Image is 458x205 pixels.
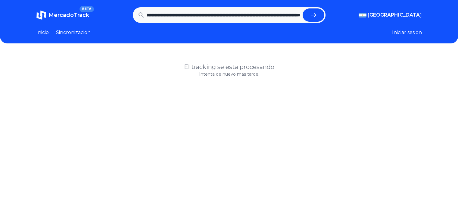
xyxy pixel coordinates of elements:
[359,13,366,17] img: Argentina
[36,71,422,77] p: Intenta de nuevo más tarde.
[56,29,91,36] a: Sincronizacion
[36,10,89,20] a: MercadoTrackBETA
[79,6,94,12] span: BETA
[48,12,89,18] span: MercadoTrack
[359,11,422,19] button: [GEOGRAPHIC_DATA]
[392,29,422,36] button: Iniciar sesion
[36,10,46,20] img: MercadoTrack
[36,29,49,36] a: Inicio
[36,63,422,71] h1: El tracking se esta procesando
[368,11,422,19] span: [GEOGRAPHIC_DATA]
